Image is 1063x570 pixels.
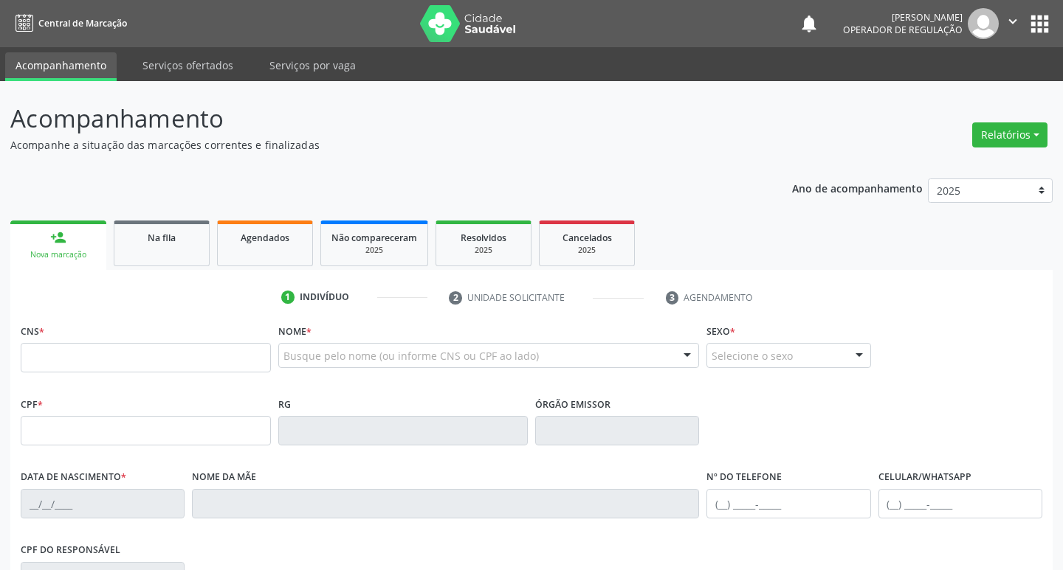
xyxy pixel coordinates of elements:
a: Central de Marcação [10,11,127,35]
label: CPF do responsável [21,539,120,562]
div: 2025 [331,245,417,256]
i:  [1005,13,1021,29]
div: 2025 [550,245,624,256]
p: Ano de acompanhamento [792,178,923,197]
input: __/__/____ [21,489,185,518]
span: Central de Marcação [38,17,127,29]
label: CPF [21,393,43,416]
button: Relatórios [972,122,1047,147]
p: Acompanhe a situação das marcações correntes e finalizadas [10,137,740,153]
label: CNS [21,320,44,343]
span: Selecione o sexo [712,348,793,364]
button:  [999,8,1027,39]
div: Indivíduo [300,291,349,304]
a: Serviços ofertados [132,52,244,78]
label: Nome da mãe [192,466,256,489]
span: Não compareceram [331,232,417,244]
input: (__) _____-_____ [878,489,1042,518]
button: apps [1027,11,1053,37]
button: notifications [799,13,819,34]
div: person_add [50,229,66,246]
input: (__) _____-_____ [706,489,870,518]
label: Sexo [706,320,735,343]
label: Órgão emissor [535,393,610,416]
div: 1 [281,291,295,304]
label: Data de nascimento [21,466,126,489]
div: Nova marcação [21,249,96,260]
label: Nome [278,320,312,343]
span: Agendados [241,232,289,244]
label: Celular/WhatsApp [878,466,971,489]
label: RG [278,393,291,416]
div: [PERSON_NAME] [843,11,963,24]
p: Acompanhamento [10,100,740,137]
span: Busque pelo nome (ou informe CNS ou CPF ao lado) [283,348,539,364]
span: Cancelados [563,232,612,244]
a: Serviços por vaga [259,52,366,78]
span: Resolvidos [461,232,506,244]
span: Na fila [148,232,176,244]
img: img [968,8,999,39]
span: Operador de regulação [843,24,963,36]
a: Acompanhamento [5,52,117,81]
label: Nº do Telefone [706,466,782,489]
div: 2025 [447,245,520,256]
